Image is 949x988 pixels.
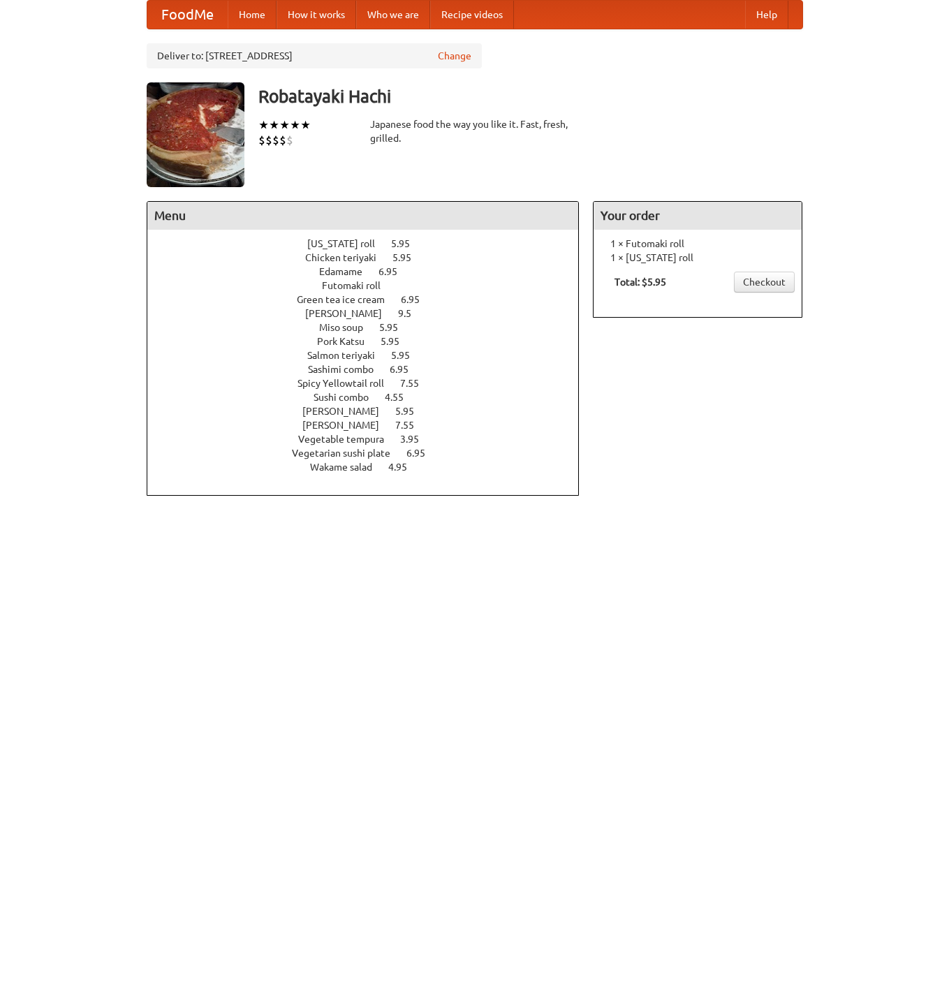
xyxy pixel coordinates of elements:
[307,238,436,249] a: [US_STATE] roll 5.95
[615,277,666,288] b: Total: $5.95
[395,420,428,431] span: 7.55
[297,378,398,389] span: Spicy Yellowtail roll
[594,202,802,230] h4: Your order
[391,238,424,249] span: 5.95
[258,133,265,148] li: $
[308,364,434,375] a: Sashimi combo 6.95
[302,420,440,431] a: [PERSON_NAME] 7.55
[305,252,390,263] span: Chicken teriyaki
[147,43,482,68] div: Deliver to: [STREET_ADDRESS]
[147,1,228,29] a: FoodMe
[398,308,425,319] span: 9.5
[401,294,434,305] span: 6.95
[300,117,311,133] li: ★
[395,406,428,417] span: 5.95
[314,392,429,403] a: Sushi combo 4.55
[272,133,279,148] li: $
[319,266,376,277] span: Edamame
[269,117,279,133] li: ★
[601,237,795,251] li: 1 × Futomaki roll
[258,117,269,133] li: ★
[305,308,437,319] a: [PERSON_NAME] 9.5
[390,364,422,375] span: 6.95
[297,294,399,305] span: Green tea ice cream
[307,350,436,361] a: Salmon teriyaki 5.95
[297,378,445,389] a: Spicy Yellowtail roll 7.55
[319,322,424,333] a: Miso soup 5.95
[314,392,383,403] span: Sushi combo
[297,294,446,305] a: Green tea ice cream 6.95
[322,280,420,291] a: Futomaki roll
[381,336,413,347] span: 5.95
[392,252,425,263] span: 5.95
[310,462,386,473] span: Wakame salad
[305,308,396,319] span: [PERSON_NAME]
[430,1,514,29] a: Recipe videos
[279,117,290,133] li: ★
[292,448,451,459] a: Vegetarian sushi plate 6.95
[745,1,788,29] a: Help
[438,49,471,63] a: Change
[734,272,795,293] a: Checkout
[378,266,411,277] span: 6.95
[308,364,388,375] span: Sashimi combo
[601,251,795,265] li: 1 × [US_STATE] roll
[305,252,437,263] a: Chicken teriyaki 5.95
[265,133,272,148] li: $
[391,350,424,361] span: 5.95
[298,434,445,445] a: Vegetable tempura 3.95
[317,336,378,347] span: Pork Katsu
[147,202,579,230] h4: Menu
[292,448,404,459] span: Vegetarian sushi plate
[400,378,433,389] span: 7.55
[385,392,418,403] span: 4.55
[298,434,398,445] span: Vegetable tempura
[258,82,803,110] h3: Robatayaki Hachi
[302,406,440,417] a: [PERSON_NAME] 5.95
[319,266,423,277] a: Edamame 6.95
[277,1,356,29] a: How it works
[302,420,393,431] span: [PERSON_NAME]
[356,1,430,29] a: Who we are
[279,133,286,148] li: $
[388,462,421,473] span: 4.95
[319,322,377,333] span: Miso soup
[406,448,439,459] span: 6.95
[286,133,293,148] li: $
[370,117,580,145] div: Japanese food the way you like it. Fast, fresh, grilled.
[147,82,244,187] img: angular.jpg
[290,117,300,133] li: ★
[302,406,393,417] span: [PERSON_NAME]
[307,350,389,361] span: Salmon teriyaki
[322,280,395,291] span: Futomaki roll
[228,1,277,29] a: Home
[310,462,433,473] a: Wakame salad 4.95
[317,336,425,347] a: Pork Katsu 5.95
[307,238,389,249] span: [US_STATE] roll
[400,434,433,445] span: 3.95
[379,322,412,333] span: 5.95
